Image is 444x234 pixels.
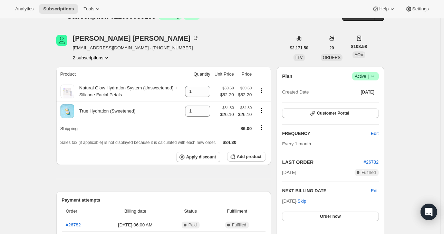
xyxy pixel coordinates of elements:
[102,222,168,228] span: [DATE] · 06:00 AM
[282,130,371,137] h2: FREQUENCY
[351,43,367,50] span: $108.58
[60,140,216,145] span: Sales tax (if applicable) is not displayed because it is calculated with each new order.
[227,152,266,162] button: Add product
[240,106,252,110] small: $34.80
[256,124,267,131] button: Shipping actions
[43,6,74,12] span: Subscriptions
[379,6,388,12] span: Help
[220,111,234,118] span: $26.10
[73,45,199,51] span: [EMAIL_ADDRESS][DOMAIN_NAME] · [PHONE_NUMBER]
[62,197,266,204] h2: Payment attempts
[15,6,33,12] span: Analytics
[290,45,308,51] span: $2,171.50
[189,222,197,228] span: Paid
[368,74,369,79] span: |
[401,4,433,14] button: Settings
[213,208,261,215] span: Fulfillment
[232,222,246,228] span: Fulfilled
[183,67,212,82] th: Quantity
[74,108,136,115] div: True Hydration (Sweetened)
[364,159,378,165] a: #26782
[367,128,383,139] button: Edit
[102,208,168,215] span: Billing date
[11,4,38,14] button: Analytics
[60,85,74,98] img: product img
[282,141,311,146] span: Every 1 month
[355,73,376,80] span: Active
[282,159,364,166] h2: LAST ORDER
[212,67,236,82] th: Unit Price
[421,204,437,220] div: Open Intercom Messenger
[222,86,234,90] small: $69.60
[361,89,375,95] span: [DATE]
[282,198,306,204] span: [DATE] ·
[238,111,252,118] span: $26.10
[282,108,378,118] button: Customer Portal
[357,87,379,97] button: [DATE]
[66,222,81,227] a: #26782
[39,4,78,14] button: Subscriptions
[84,6,94,12] span: Tools
[222,106,234,110] small: $34.80
[172,208,209,215] span: Status
[223,140,237,145] span: $84.30
[56,121,183,136] th: Shipping
[329,45,334,51] span: 20
[361,170,376,175] span: Fulfilled
[323,55,340,60] span: ORDERS
[237,154,261,159] span: Add product
[56,67,183,82] th: Product
[293,196,310,207] button: Skip
[56,35,67,46] span: Beth Schliebe
[176,152,220,162] button: Apply discount
[282,212,378,221] button: Order now
[325,43,338,53] button: 20
[79,4,105,14] button: Tools
[256,87,267,95] button: Product actions
[74,85,181,98] div: Natural Glow Hydration System (Unsweetened) + Silicone Facial Petals
[320,214,341,219] span: Order now
[240,86,252,90] small: $69.60
[355,52,363,57] span: AOV
[241,126,252,131] span: $6.00
[60,104,74,118] img: product img
[282,89,309,96] span: Created Date
[73,54,110,61] button: Product actions
[236,67,254,82] th: Price
[282,169,296,176] span: [DATE]
[296,55,303,60] span: LTV
[286,43,312,53] button: $2,171.50
[256,107,267,114] button: Product actions
[412,6,429,12] span: Settings
[298,198,306,205] span: Skip
[186,154,216,160] span: Apply discount
[282,73,292,80] h2: Plan
[282,187,371,194] h2: NEXT BILLING DATE
[371,130,378,137] span: Edit
[62,204,100,219] th: Order
[220,91,234,98] span: $52.20
[317,110,349,116] span: Customer Portal
[364,159,378,166] button: #26782
[73,35,199,42] div: [PERSON_NAME] [PERSON_NAME]
[371,187,378,194] button: Edit
[238,91,252,98] span: $52.20
[368,4,399,14] button: Help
